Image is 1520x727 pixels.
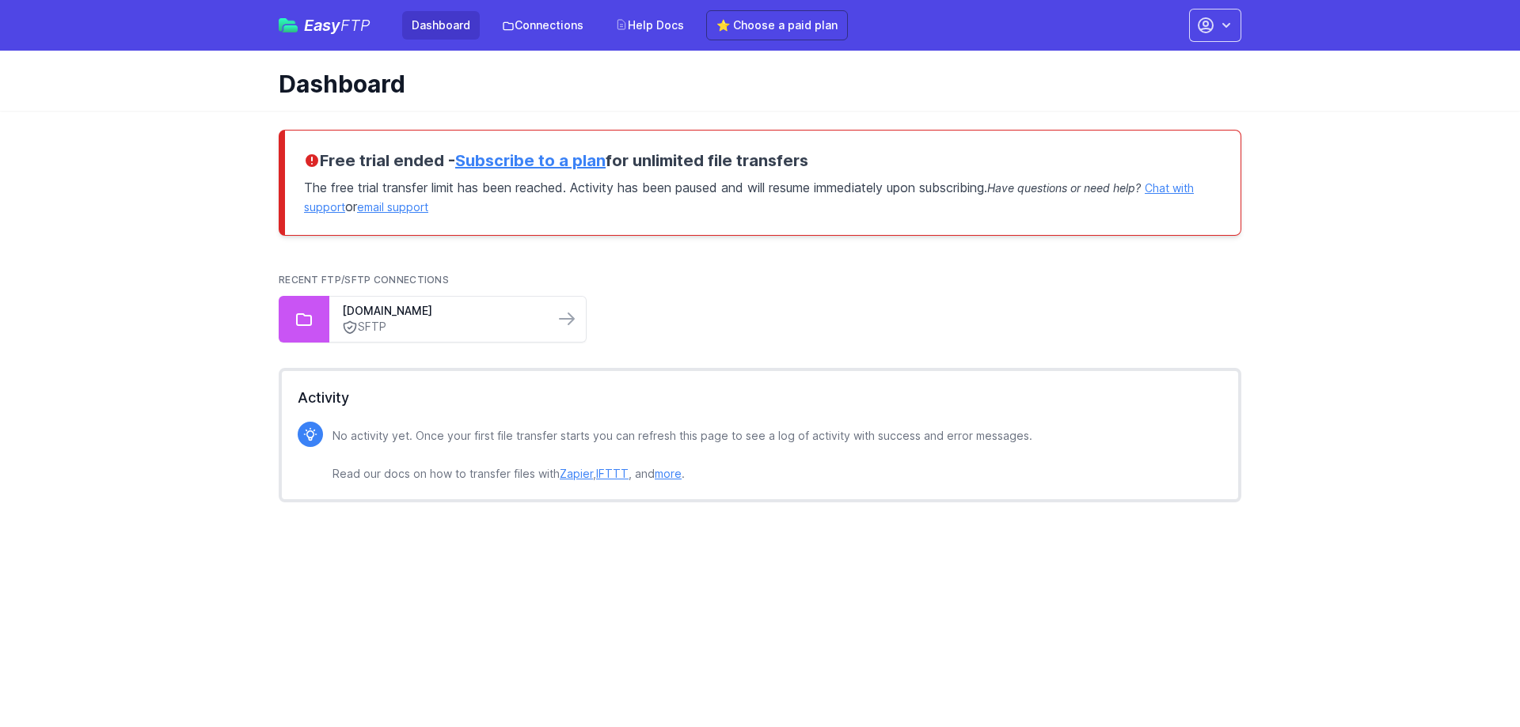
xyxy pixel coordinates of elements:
[1441,648,1501,708] iframe: Drift Widget Chat Controller
[560,467,593,480] a: Zapier
[492,11,593,40] a: Connections
[304,17,370,33] span: Easy
[304,172,1222,216] p: The free trial transfer limit has been reached. Activity has been paused and will resume immediat...
[342,319,541,335] a: SFTP
[655,467,682,480] a: more
[304,150,1222,172] h3: Free trial ended - for unlimited file transfers
[298,387,1222,409] h2: Activity
[706,10,848,40] a: ⭐ Choose a paid plan
[340,16,370,35] span: FTP
[357,200,428,214] a: email support
[279,17,370,33] a: EasyFTP
[279,70,1229,98] h1: Dashboard
[606,11,693,40] a: Help Docs
[279,18,298,32] img: easyftp_logo.png
[332,426,1032,483] p: No activity yet. Once your first file transfer starts you can refresh this page to see a log of a...
[455,151,606,170] a: Subscribe to a plan
[402,11,480,40] a: Dashboard
[279,274,1241,286] h2: Recent FTP/SFTP Connections
[987,181,1141,195] span: Have questions or need help?
[596,467,629,480] a: IFTTT
[342,303,541,319] a: [DOMAIN_NAME]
